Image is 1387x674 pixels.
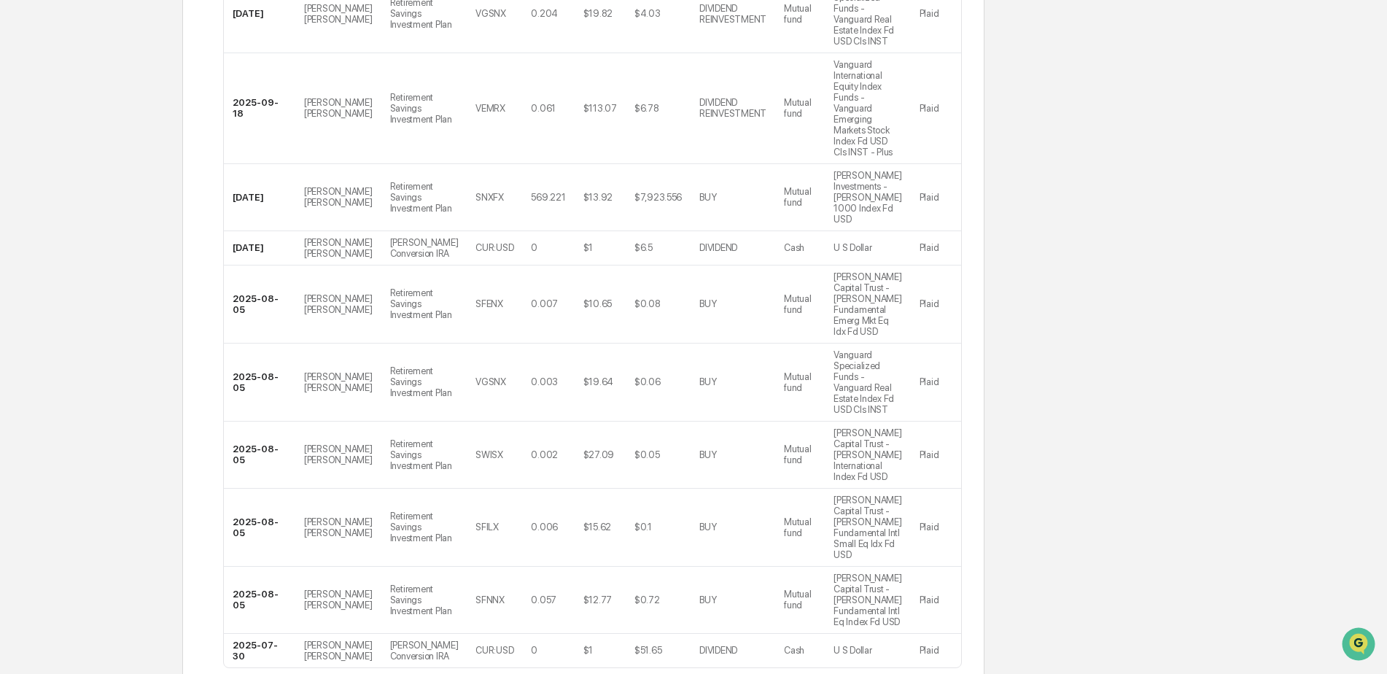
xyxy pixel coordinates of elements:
td: Retirement Savings Investment Plan [381,344,467,422]
td: Retirement Savings Investment Plan [381,567,467,634]
div: [PERSON_NAME] [PERSON_NAME] [304,443,373,465]
td: [PERSON_NAME] Conversion IRA [381,634,467,667]
div: $0.72 [634,594,660,605]
span: Pylon [145,247,176,258]
div: VGSNX [475,8,506,19]
td: [PERSON_NAME] Conversion IRA [381,231,467,266]
div: $0.08 [634,298,661,309]
td: 2025-08-05 [224,344,295,422]
div: [PERSON_NAME] Investments - [PERSON_NAME] 1000 Index Fd USD [834,170,902,225]
div: Mutual fund [784,186,816,208]
td: Plaid [911,344,961,422]
td: Retirement Savings Investment Plan [381,266,467,344]
div: SFENX [475,298,503,309]
span: Attestations [120,184,181,198]
div: BUY [699,192,716,203]
div: SWISX [475,449,503,460]
td: 2025-08-05 [224,422,295,489]
div: $0.05 [634,449,660,460]
div: 0.057 [531,594,556,605]
td: Plaid [911,567,961,634]
div: [PERSON_NAME] Capital Trust - [PERSON_NAME] International Index Fd USD [834,427,902,482]
td: Plaid [911,489,961,567]
div: SNXFX [475,192,504,203]
div: $10.65 [583,298,612,309]
div: 569.221 [531,192,565,203]
div: U S Dollar [834,242,871,253]
button: Start new chat [248,116,265,133]
div: [PERSON_NAME] [PERSON_NAME] [304,640,373,662]
div: CUR:USD [475,242,513,253]
div: BUY [699,298,716,309]
div: 0.204 [531,8,558,19]
a: Powered byPylon [103,247,176,258]
div: [PERSON_NAME] [PERSON_NAME] [304,516,373,538]
div: Mutual fund [784,293,816,315]
div: $15.62 [583,522,611,532]
span: Preclearance [29,184,94,198]
div: $0.06 [634,376,661,387]
div: VGSNX [475,376,506,387]
div: Mutual fund [784,3,816,25]
div: $12.77 [583,594,612,605]
td: 2025-07-30 [224,634,295,667]
div: $0.1 [634,522,652,532]
td: 2025-08-05 [224,266,295,344]
div: DIVIDEND [699,242,737,253]
div: CUR:USD [475,645,513,656]
div: [PERSON_NAME] [PERSON_NAME] [304,589,373,611]
div: Vanguard Specialized Funds - Vanguard Real Estate Index Fd USD Cls INST [834,349,902,415]
iframe: Open customer support [1340,626,1380,665]
div: [PERSON_NAME] Capital Trust - [PERSON_NAME] Fundamental Intl Small Eq Idx Fd USD [834,495,902,560]
div: $19.64 [583,376,613,387]
div: BUY [699,522,716,532]
a: 🖐️Preclearance [9,178,100,204]
td: Plaid [911,634,961,667]
div: Mutual fund [784,371,816,393]
td: 2025-08-05 [224,489,295,567]
div: 0 [531,645,537,656]
td: 2025-09-18 [224,53,295,164]
div: Cash [784,242,804,253]
img: 1746055101610-c473b297-6a78-478c-a979-82029cc54cd1 [15,112,41,138]
td: [DATE] [224,164,295,231]
td: Retirement Savings Investment Plan [381,489,467,567]
td: Retirement Savings Investment Plan [381,53,467,164]
div: $113.07 [583,103,617,114]
div: $6.78 [634,103,659,114]
div: 0.002 [531,449,558,460]
div: [PERSON_NAME] [PERSON_NAME] [304,97,373,119]
div: BUY [699,594,716,605]
div: DIVIDEND [699,645,737,656]
div: [PERSON_NAME] Capital Trust - [PERSON_NAME] Fundamental Emerg Mkt Eq Idx Fd USD [834,271,902,337]
div: BUY [699,376,716,387]
div: Start new chat [50,112,239,126]
td: Plaid [911,53,961,164]
div: $1 [583,242,593,253]
td: Plaid [911,266,961,344]
div: [PERSON_NAME] Capital Trust - [PERSON_NAME] Fundamental Intl Eq Index Fd USD [834,573,902,627]
span: Data Lookup [29,212,92,226]
div: 0.006 [531,522,558,532]
td: [DATE] [224,231,295,266]
div: Mutual fund [784,97,816,119]
div: Mutual fund [784,443,816,465]
div: [PERSON_NAME] [PERSON_NAME] [304,237,373,259]
div: U S Dollar [834,645,871,656]
td: Retirement Savings Investment Plan [381,164,467,231]
div: VEMRX [475,103,505,114]
div: $7,923.556 [634,192,682,203]
div: 0 [531,242,537,253]
div: $19.82 [583,8,613,19]
div: DIVIDEND REINVESTMENT [699,97,766,119]
a: 🗄️Attestations [100,178,187,204]
div: Vanguard International Equity Index Funds - Vanguard Emerging Markets Stock Index Fd USD Cls INST... [834,59,902,158]
div: 0.061 [531,103,556,114]
div: [PERSON_NAME] [PERSON_NAME] [304,293,373,315]
div: [PERSON_NAME] [PERSON_NAME] [304,186,373,208]
div: DIVIDEND REINVESTMENT [699,3,766,25]
td: 2025-08-05 [224,567,295,634]
td: Plaid [911,231,961,266]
